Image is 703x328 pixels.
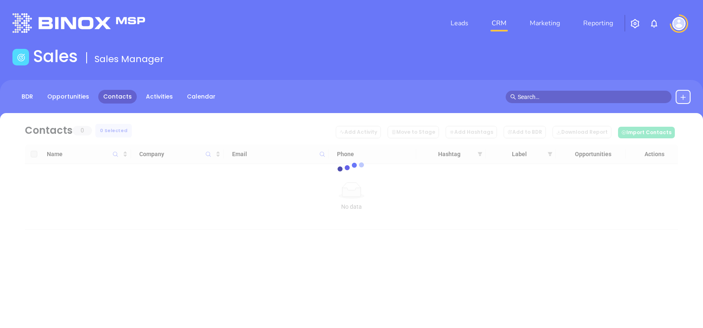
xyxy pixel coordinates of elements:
a: Marketing [526,15,563,31]
a: Leads [447,15,472,31]
a: Calendar [182,90,221,104]
a: Opportunities [42,90,94,104]
img: logo [12,13,145,33]
a: BDR [17,90,38,104]
img: iconNotification [649,19,659,29]
a: Contacts [98,90,137,104]
input: Search… [518,92,667,101]
a: Activities [141,90,178,104]
img: user [672,17,686,30]
a: Reporting [580,15,616,31]
a: CRM [488,15,510,31]
h1: Sales [33,46,78,66]
span: Sales Manager [95,53,164,65]
span: search [510,94,516,100]
img: iconSetting [630,19,640,29]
